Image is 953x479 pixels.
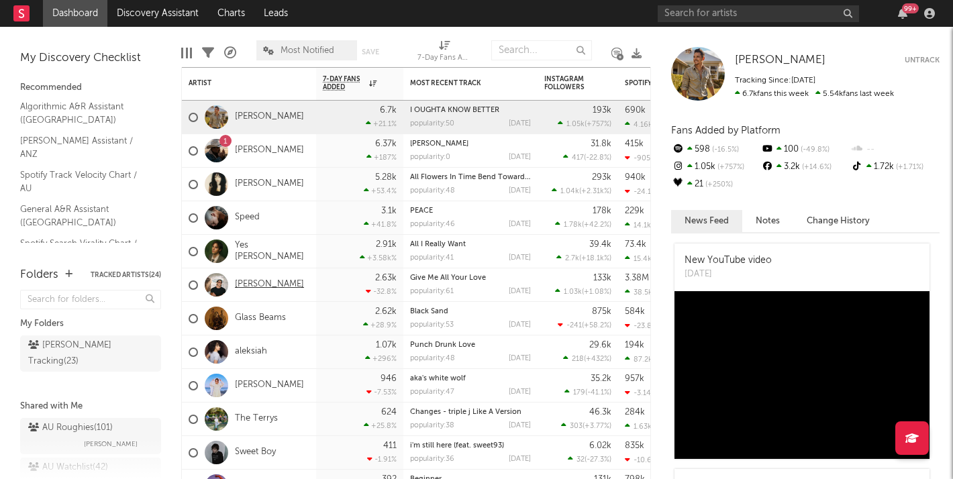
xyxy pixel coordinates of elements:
[366,388,397,396] div: -7.53 %
[202,34,214,72] div: Filters
[586,356,609,363] span: +432 %
[410,442,531,449] div: i'm still here (feat. sweet93)
[410,241,466,248] a: All I Really Want
[566,322,582,329] span: -241
[742,210,793,232] button: Notes
[366,153,397,162] div: +187 %
[20,398,161,415] div: Shared with Me
[735,90,894,98] span: 5.54k fans last week
[563,153,611,162] div: ( )
[410,107,499,114] a: I OUGHTA KNOW BETTER
[410,456,454,463] div: popularity: 36
[685,268,772,281] div: [DATE]
[558,119,611,128] div: ( )
[410,422,454,429] div: popularity: 38
[375,173,397,182] div: 5.28k
[360,254,397,262] div: +3.58k %
[364,187,397,195] div: +53.4 %
[625,106,646,115] div: 690k
[572,356,584,363] span: 218
[735,54,825,66] span: [PERSON_NAME]
[850,141,940,158] div: --
[625,154,650,162] div: -905
[625,187,655,196] div: -24.1k
[410,254,454,262] div: popularity: 41
[715,164,744,171] span: +757 %
[703,181,733,189] span: +250 %
[509,187,531,195] div: [DATE]
[20,418,161,454] a: AU Roughies(101)[PERSON_NAME]
[570,423,583,430] span: 303
[625,173,646,182] div: 940k
[671,176,760,193] div: 21
[417,50,471,66] div: 7-Day Fans Added (7-Day Fans Added)
[364,220,397,229] div: +41.8 %
[410,321,454,329] div: popularity: 53
[685,254,772,268] div: New YouTube video
[410,375,466,382] a: aka's white wolf
[235,111,304,123] a: [PERSON_NAME]
[544,75,591,91] div: Instagram Followers
[625,120,652,129] div: 4.16k
[560,188,579,195] span: 1.04k
[20,335,161,372] a: [PERSON_NAME] Tracking(23)
[573,389,585,396] span: 179
[376,240,397,249] div: 2.91k
[587,389,609,396] span: -41.1 %
[380,106,397,115] div: 6.7k
[625,408,645,417] div: 284k
[625,321,656,330] div: -23.8k
[235,240,309,263] a: Yes [PERSON_NAME]
[592,173,611,182] div: 293k
[366,287,397,296] div: -32.8 %
[410,341,475,349] a: Punch Drunk Love
[565,255,579,262] span: 2.7k
[589,441,611,450] div: 6.02k
[735,90,809,98] span: 6.7k fans this week
[625,441,644,450] div: 835k
[410,174,531,181] div: All Flowers In Time Bend Towards The Sun
[28,337,123,370] div: [PERSON_NAME] Tracking ( 23 )
[589,408,611,417] div: 46.3k
[410,308,448,315] a: Black Sand
[902,3,919,13] div: 99 +
[410,274,486,282] a: Give Me All Your Love
[235,313,286,324] a: Glass Beams
[189,79,289,87] div: Artist
[905,54,940,67] button: Untrack
[20,99,148,127] a: Algorithmic A&R Assistant ([GEOGRAPHIC_DATA])
[235,178,304,190] a: [PERSON_NAME]
[850,158,940,176] div: 1.72k
[410,274,531,282] div: Give Me All Your Love
[417,34,471,72] div: 7-Day Fans Added (7-Day Fans Added)
[671,158,760,176] div: 1.05k
[593,274,611,282] div: 133k
[20,168,148,195] a: Spotify Track Velocity Chart / AU
[410,207,433,215] a: PEACE
[671,210,742,232] button: News Feed
[586,154,609,162] span: -22.8 %
[509,288,531,295] div: [DATE]
[556,254,611,262] div: ( )
[375,307,397,316] div: 2.62k
[552,187,611,195] div: ( )
[593,207,611,215] div: 178k
[561,421,611,430] div: ( )
[564,388,611,396] div: ( )
[281,46,334,55] span: Most Notified
[592,307,611,316] div: 875k
[20,134,148,161] a: [PERSON_NAME] Assistant / ANZ
[625,374,644,383] div: 957k
[581,188,609,195] span: +2.31k %
[365,354,397,363] div: +296 %
[563,354,611,363] div: ( )
[410,308,531,315] div: Black Sand
[235,447,276,458] a: Sweet Boy
[410,388,454,396] div: popularity: 47
[555,287,611,296] div: ( )
[793,210,883,232] button: Change History
[410,442,504,449] a: i'm still here (feat. sweet93)
[323,75,366,91] span: 7-Day Fans Added
[584,221,609,229] span: +42.2 %
[366,119,397,128] div: +21.1 %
